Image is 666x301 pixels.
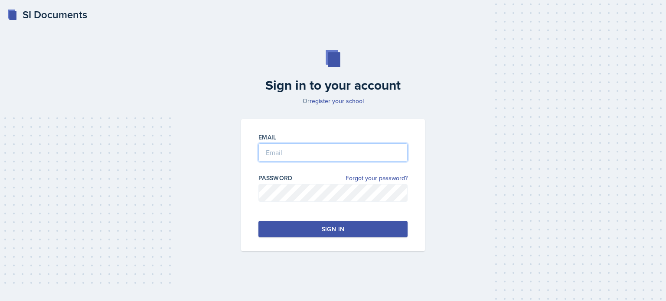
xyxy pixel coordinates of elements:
[7,7,87,23] a: SI Documents
[258,221,408,237] button: Sign in
[258,133,277,142] label: Email
[346,174,408,183] a: Forgot your password?
[236,97,430,105] p: Or
[258,174,293,182] label: Password
[258,143,408,162] input: Email
[236,78,430,93] h2: Sign in to your account
[322,225,344,233] div: Sign in
[310,97,364,105] a: register your school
